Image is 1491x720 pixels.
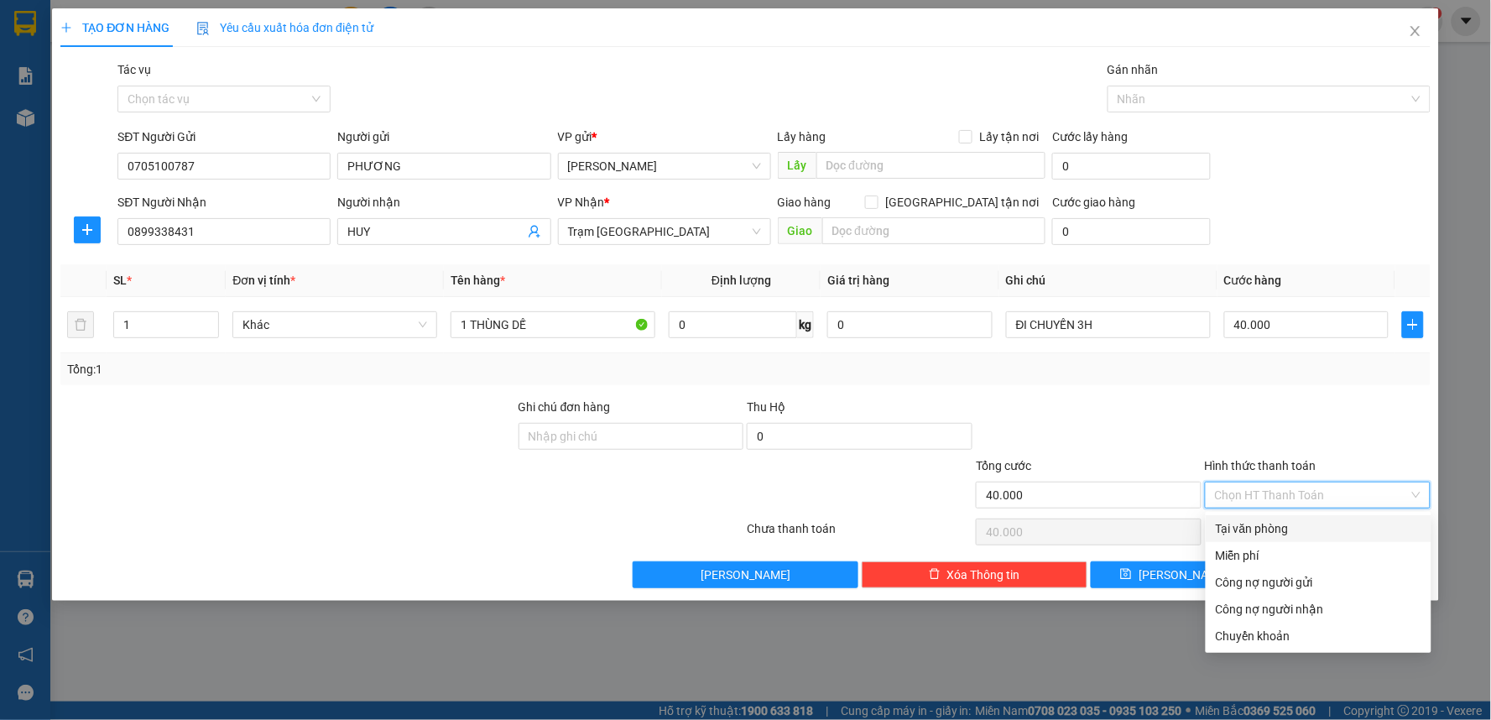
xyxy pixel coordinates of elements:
[232,274,295,287] span: Đơn vị tính
[160,16,201,34] span: Nhận:
[1052,196,1135,209] label: Cước giao hàng
[1403,318,1422,331] span: plus
[160,55,331,78] div: 0987530556
[1206,596,1431,623] div: Cước gửi hàng sẽ được ghi vào công nợ của người nhận
[822,217,1046,244] input: Dọc đường
[117,193,331,211] div: SĐT Người Nhận
[1006,311,1211,338] input: Ghi Chú
[633,561,858,588] button: [PERSON_NAME]
[242,312,427,337] span: Khác
[999,264,1217,297] th: Ghi chú
[451,274,505,287] span: Tên hàng
[972,128,1045,146] span: Lấy tận nơi
[1052,153,1211,180] input: Cước lấy hàng
[196,22,210,35] img: icon
[519,423,744,450] input: Ghi chú đơn hàng
[113,274,127,287] span: SL
[1091,561,1259,588] button: save[PERSON_NAME]
[929,568,941,582] span: delete
[558,196,605,209] span: VP Nhận
[14,14,149,52] div: [PERSON_NAME]
[196,21,373,34] span: Yêu cầu xuất hóa đơn điện tử
[60,22,72,34] span: plus
[1120,568,1132,582] span: save
[1206,569,1431,596] div: Cước gửi hàng sẽ được ghi vào công nợ của người gửi
[778,217,822,244] span: Giao
[1216,600,1421,618] div: Công nợ người nhận
[13,88,151,108] div: 40.000
[1224,274,1282,287] span: Cước hàng
[14,118,331,139] div: Tên hàng: 1 KIỆN GIẤY ( : 1 )
[13,90,64,107] span: Đã thu :
[160,14,331,55] div: Trạm [GEOGRAPHIC_DATA]
[1216,546,1421,565] div: Miễn phí
[74,217,101,243] button: plus
[778,130,826,143] span: Lấy hàng
[816,152,1046,179] input: Dọc đường
[528,225,541,238] span: user-add
[701,566,790,584] span: [PERSON_NAME]
[712,274,771,287] span: Định lượng
[745,519,974,549] div: Chưa thanh toán
[878,193,1045,211] span: [GEOGRAPHIC_DATA] tận nơi
[1216,519,1421,538] div: Tại văn phòng
[337,128,550,146] div: Người gửi
[1139,566,1228,584] span: [PERSON_NAME]
[1392,8,1439,55] button: Close
[778,196,832,209] span: Giao hàng
[67,360,576,378] div: Tổng: 1
[558,128,771,146] div: VP gửi
[947,566,1020,584] span: Xóa Thông tin
[1205,459,1316,472] label: Hình thức thanh toán
[1216,573,1421,592] div: Công nợ người gửi
[568,154,761,179] span: Phan Thiết
[827,311,993,338] input: 0
[1052,130,1128,143] label: Cước lấy hàng
[778,152,816,179] span: Lấy
[1052,218,1211,245] input: Cước giao hàng
[14,52,149,76] div: 0987530556
[117,63,151,76] label: Tác vụ
[797,311,814,338] span: kg
[451,311,655,338] input: VD: Bàn, Ghế
[117,128,331,146] div: SĐT Người Gửi
[60,21,169,34] span: TẠO ĐƠN HÀNG
[568,219,761,244] span: Trạm Sài Gòn
[221,117,243,140] span: SL
[827,274,889,287] span: Giá trị hàng
[67,311,94,338] button: delete
[1402,311,1423,338] button: plus
[1216,627,1421,645] div: Chuyển khoản
[747,400,785,414] span: Thu Hộ
[14,14,40,32] span: Gửi:
[1108,63,1159,76] label: Gán nhãn
[1409,24,1422,38] span: close
[519,400,611,414] label: Ghi chú đơn hàng
[976,459,1031,472] span: Tổng cước
[337,193,550,211] div: Người nhận
[862,561,1087,588] button: deleteXóa Thông tin
[75,223,100,237] span: plus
